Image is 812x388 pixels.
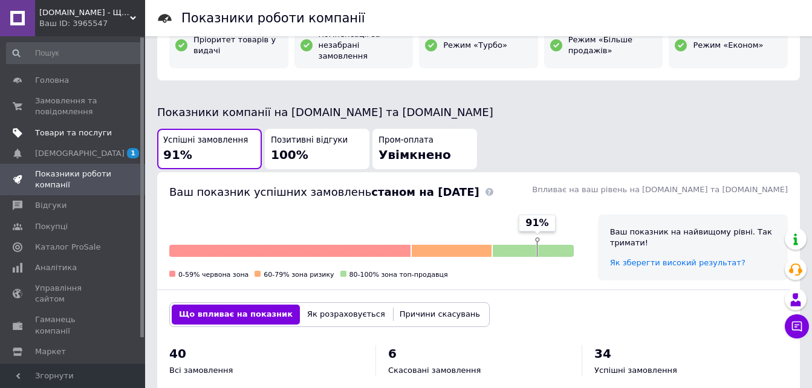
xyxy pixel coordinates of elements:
[378,135,434,146] span: Пром-оплата
[264,271,334,279] span: 60-79% зона ризику
[443,40,507,51] span: Режим «Турбо»
[785,314,809,338] button: Чат з покупцем
[265,129,369,169] button: Позитивні відгуки100%
[271,147,308,162] span: 100%
[35,200,67,211] span: Відгуки
[693,40,763,51] span: Режим «Економ»
[35,283,112,305] span: Управління сайтом
[388,346,397,361] span: 6
[39,7,130,18] span: igrashki.dp.ua - Щасливі діти
[35,221,68,232] span: Покупці
[35,128,112,138] span: Товари та послуги
[35,95,112,117] span: Замовлення та повідомлення
[392,305,487,324] button: Причини скасувань
[39,18,145,29] div: Ваш ID: 3965547
[163,147,192,162] span: 91%
[157,129,262,169] button: Успішні замовлення91%
[35,262,77,273] span: Аналітика
[169,346,186,361] span: 40
[372,129,477,169] button: Пром-оплатаУвімкнено
[35,346,66,357] span: Маркет
[35,75,69,86] span: Головна
[568,34,657,56] span: Режим «Більше продажів»
[178,271,248,279] span: 0-59% червона зона
[163,135,248,146] span: Успішні замовлення
[193,34,282,56] span: Пріоритет товарів у видачі
[169,366,233,375] span: Всі замовлення
[300,305,392,324] button: Як розраховується
[181,11,365,25] h1: Показники роботи компанії
[371,186,479,198] b: станом на [DATE]
[594,346,611,361] span: 34
[378,147,451,162] span: Увімкнено
[319,29,408,62] span: Компенсації за незабрані замовлення
[610,258,745,267] a: Як зберегти високий результат?
[6,42,143,64] input: Пошук
[271,135,348,146] span: Позитивні відгуки
[172,305,300,324] button: Що впливає на показник
[35,169,112,190] span: Показники роботи компанії
[35,242,100,253] span: Каталог ProSale
[610,227,776,248] div: Ваш показник на найвищому рівні. Так тримати!
[35,314,112,336] span: Гаманець компанії
[35,148,125,159] span: [DEMOGRAPHIC_DATA]
[349,271,448,279] span: 80-100% зона топ-продавця
[525,216,548,230] span: 91%
[127,148,139,158] span: 1
[157,106,493,118] span: Показники компанії на [DOMAIN_NAME] та [DOMAIN_NAME]
[532,185,788,194] span: Впливає на ваш рівень на [DOMAIN_NAME] та [DOMAIN_NAME]
[594,366,677,375] span: Успішні замовлення
[169,186,479,198] span: Ваш показник успішних замовлень
[388,366,481,375] span: Скасовані замовлення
